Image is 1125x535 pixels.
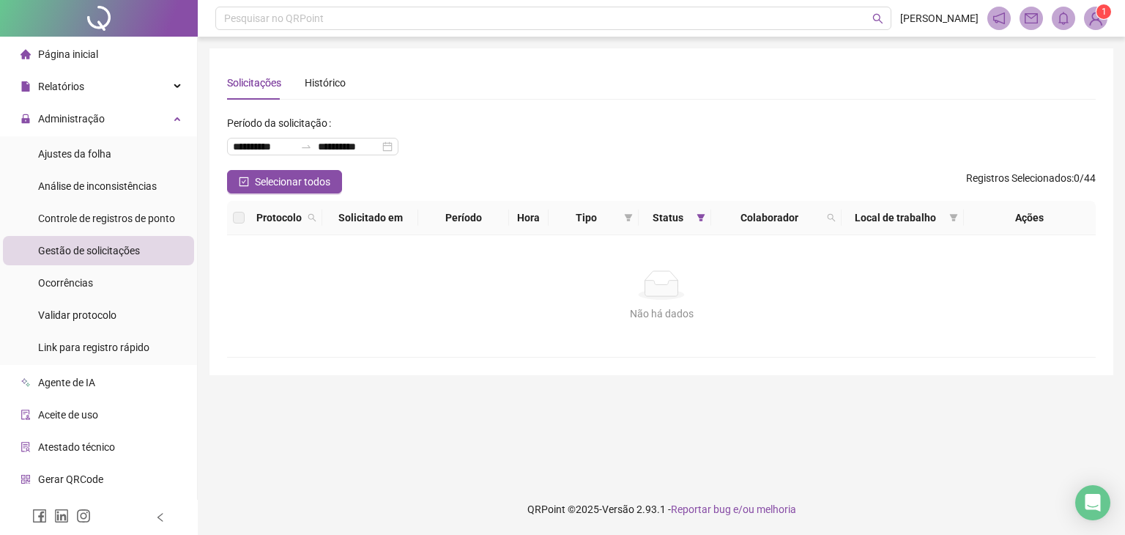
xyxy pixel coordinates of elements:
[38,113,105,125] span: Administração
[38,473,103,485] span: Gerar QRCode
[602,503,634,515] span: Versão
[418,201,509,235] th: Período
[245,306,1078,322] div: Não há dados
[255,174,330,190] span: Selecionar todos
[827,213,836,222] span: search
[645,210,691,226] span: Status
[256,210,302,226] span: Protocolo
[946,207,961,229] span: filter
[76,509,91,523] span: instagram
[38,148,111,160] span: Ajustes da folha
[38,309,116,321] span: Validar protocolo
[949,213,958,222] span: filter
[21,81,31,92] span: file
[38,81,84,92] span: Relatórios
[624,213,633,222] span: filter
[38,245,140,257] span: Gestão de solicitações
[308,213,316,222] span: search
[300,141,312,152] span: to
[38,409,98,421] span: Aceite de uso
[38,213,175,224] span: Controle de registros de ponto
[21,49,31,59] span: home
[509,201,548,235] th: Hora
[966,172,1072,184] span: Registros Selecionados
[966,170,1096,193] span: : 0 / 44
[300,141,312,152] span: swap-right
[305,207,319,229] span: search
[155,512,166,523] span: left
[621,207,636,229] span: filter
[717,210,821,226] span: Colaborador
[38,180,157,192] span: Análise de inconsistências
[697,213,705,222] span: filter
[38,48,98,60] span: Página inicial
[38,342,149,353] span: Link para registro rápido
[1075,485,1110,520] div: Open Intercom Messenger
[970,210,1090,226] div: Ações
[32,509,47,523] span: facebook
[824,207,839,229] span: search
[21,410,31,420] span: audit
[54,509,69,523] span: linkedin
[322,201,418,235] th: Solicitado em
[1057,12,1070,25] span: bell
[38,441,115,453] span: Atestado técnico
[38,377,95,388] span: Agente de IA
[21,114,31,124] span: lock
[38,277,93,289] span: Ocorrências
[847,210,943,226] span: Local de trabalho
[694,207,708,229] span: filter
[1085,7,1107,29] img: 82407
[1096,4,1111,19] sup: Atualize o seu contato no menu Meus Dados
[305,75,346,91] div: Histórico
[1102,7,1107,17] span: 1
[227,170,342,193] button: Selecionar todos
[227,111,337,135] label: Período da solicitação
[992,12,1006,25] span: notification
[21,474,31,484] span: qrcode
[198,484,1125,535] footer: QRPoint © 2025 - 2.93.1 -
[872,13,883,24] span: search
[239,177,249,187] span: check-square
[671,503,796,515] span: Reportar bug e/ou melhoria
[21,442,31,452] span: solution
[900,10,979,26] span: [PERSON_NAME]
[554,210,619,226] span: Tipo
[1025,12,1038,25] span: mail
[227,75,281,91] div: Solicitações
